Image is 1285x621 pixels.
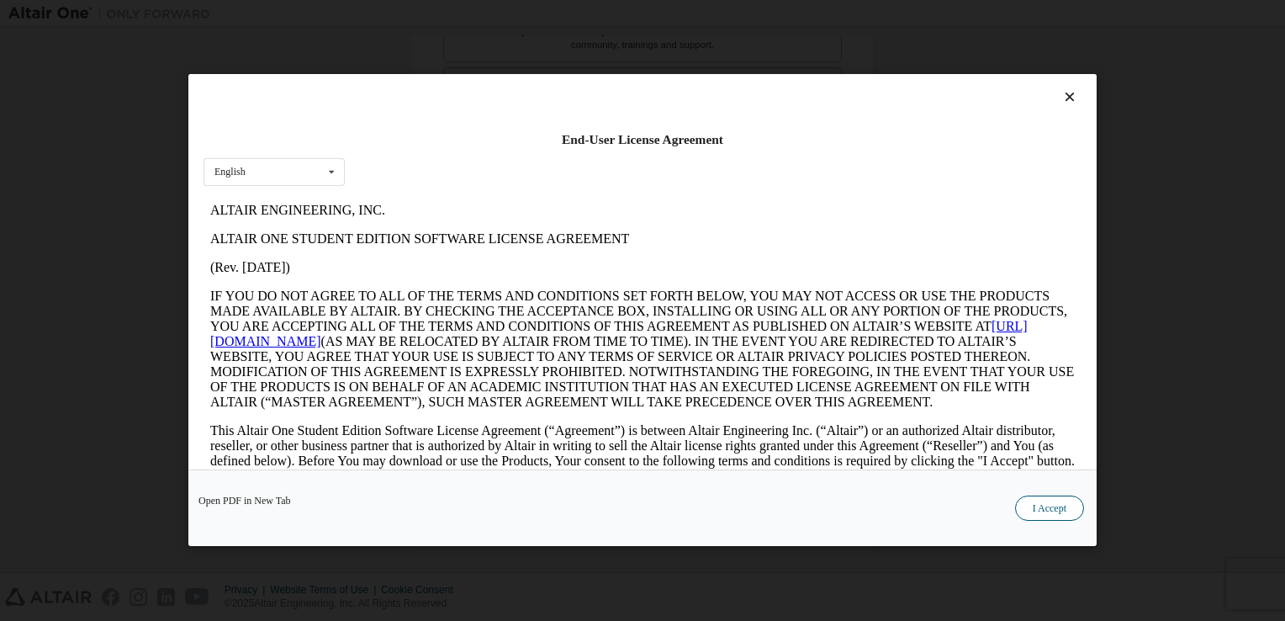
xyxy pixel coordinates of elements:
[7,64,871,79] p: (Rev. [DATE])
[1015,496,1084,522] button: I Accept
[204,131,1081,148] div: End-User License Agreement
[7,35,871,50] p: ALTAIR ONE STUDENT EDITION SOFTWARE LICENSE AGREEMENT
[198,496,291,507] a: Open PDF in New Tab
[7,227,871,288] p: This Altair One Student Edition Software License Agreement (“Agreement”) is between Altair Engine...
[7,93,871,214] p: IF YOU DO NOT AGREE TO ALL OF THE TERMS AND CONDITIONS SET FORTH BELOW, YOU MAY NOT ACCESS OR USE...
[7,123,824,152] a: [URL][DOMAIN_NAME]
[214,167,246,178] div: English
[7,7,871,22] p: ALTAIR ENGINEERING, INC.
